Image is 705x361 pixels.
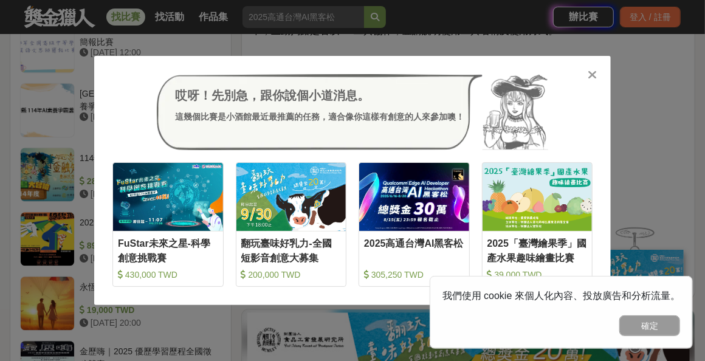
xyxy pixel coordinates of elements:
div: 430,000 TWD [118,269,218,281]
img: Cover Image [113,163,223,230]
div: 305,250 TWD [364,269,464,281]
div: 2025「臺灣繪果季」國產水果趣味繪畫比賽 [487,236,588,264]
div: 翻玩臺味好乳力-全國短影音創意大募集 [241,236,342,264]
img: Cover Image [483,163,593,230]
div: FuStar未來之星-科學創意挑戰賽 [118,236,218,264]
a: Cover ImageFuStar未來之星-科學創意挑戰賽 430,000 TWD [112,162,224,287]
img: Avatar [483,74,548,151]
a: Cover Image翻玩臺味好乳力-全國短影音創意大募集 200,000 TWD [236,162,347,287]
a: Cover Image2025高通台灣AI黑客松 305,250 TWD [359,162,470,287]
div: 這幾個比賽是小酒館最近最推薦的任務，適合像你這樣有創意的人來參加噢！ [175,111,464,123]
div: 哎呀！先別急，跟你說個小道消息。 [175,86,464,105]
button: 確定 [619,315,680,336]
div: 39,000 TWD [487,269,588,281]
img: Cover Image [359,163,469,230]
a: Cover Image2025「臺灣繪果季」國產水果趣味繪畫比賽 39,000 TWD [482,162,593,287]
div: 2025高通台灣AI黑客松 [364,236,464,264]
span: 我們使用 cookie 來個人化內容、投放廣告和分析流量。 [442,291,680,301]
div: 200,000 TWD [241,269,342,281]
img: Cover Image [236,163,346,230]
